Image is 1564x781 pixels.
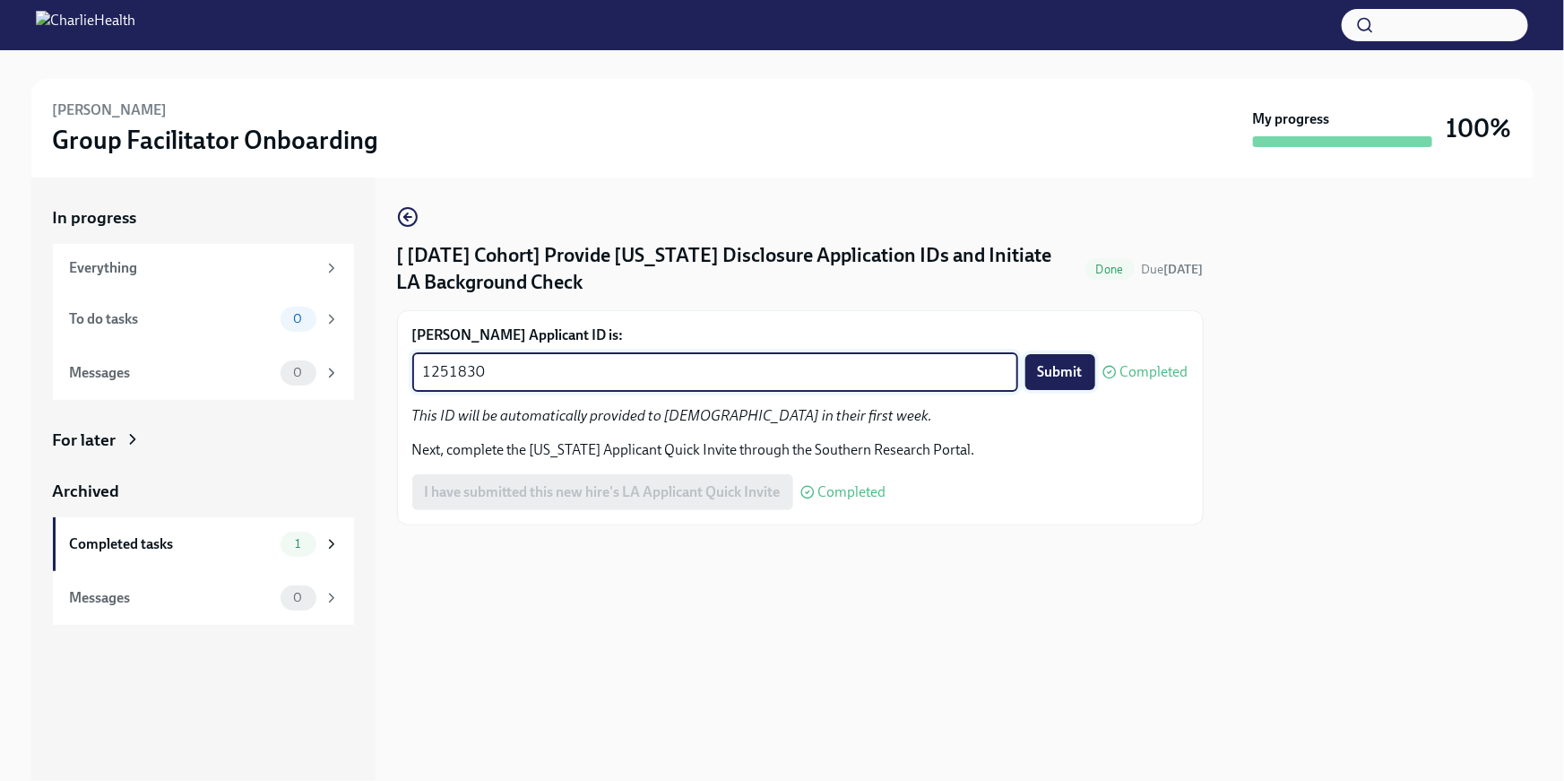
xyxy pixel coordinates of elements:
[818,485,886,499] span: Completed
[423,361,1007,383] textarea: 1251830
[70,588,273,608] div: Messages
[282,366,313,379] span: 0
[1447,112,1512,144] h3: 100%
[70,534,273,554] div: Completed tasks
[53,571,354,625] a: Messages0
[1253,109,1330,129] strong: My progress
[53,429,117,452] div: For later
[1142,261,1204,278] span: September 4th, 2025 10:00
[70,309,273,329] div: To do tasks
[284,537,311,551] span: 1
[282,591,313,604] span: 0
[1025,354,1095,390] button: Submit
[53,480,354,503] a: Archived
[1142,262,1204,277] span: Due
[53,429,354,452] a: For later
[1038,363,1083,381] span: Submit
[412,440,1188,460] p: Next, complete the [US_STATE] Applicant Quick Invite through the Southern Research Portal.
[1085,263,1135,276] span: Done
[53,346,354,400] a: Messages0
[412,325,1188,345] label: [PERSON_NAME] Applicant ID is:
[53,124,379,156] h3: Group Facilitator Onboarding
[70,258,316,278] div: Everything
[282,312,313,325] span: 0
[1120,365,1188,379] span: Completed
[53,517,354,571] a: Completed tasks1
[397,242,1078,296] h4: [ [DATE] Cohort] Provide [US_STATE] Disclosure Application IDs and Initiate LA Background Check
[53,206,354,230] a: In progress
[70,363,273,383] div: Messages
[53,100,168,120] h6: [PERSON_NAME]
[1164,262,1204,277] strong: [DATE]
[53,292,354,346] a: To do tasks0
[36,11,135,39] img: CharlieHealth
[412,407,933,424] em: This ID will be automatically provided to [DEMOGRAPHIC_DATA] in their first week.
[53,244,354,292] a: Everything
